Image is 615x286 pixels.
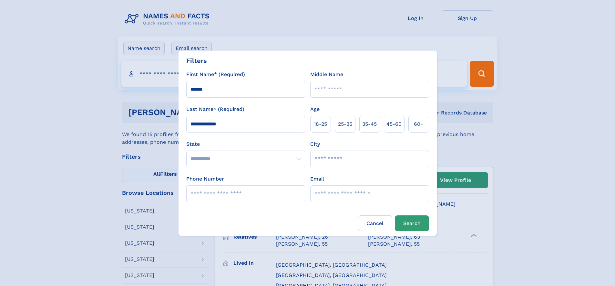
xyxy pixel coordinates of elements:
[338,120,352,128] span: 25‑35
[186,71,245,78] label: First Name* (Required)
[186,175,224,183] label: Phone Number
[186,140,305,148] label: State
[310,71,343,78] label: Middle Name
[414,120,424,128] span: 60+
[386,120,402,128] span: 45‑60
[358,215,392,231] label: Cancel
[310,140,320,148] label: City
[186,105,244,113] label: Last Name* (Required)
[362,120,377,128] span: 35‑45
[310,105,320,113] label: Age
[314,120,327,128] span: 18‑25
[310,175,324,183] label: Email
[186,56,207,65] div: Filters
[395,215,429,231] button: Search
